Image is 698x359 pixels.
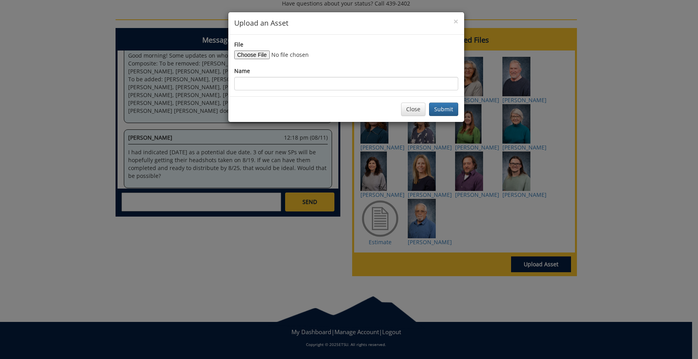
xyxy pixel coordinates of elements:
span: × [454,16,458,27]
h4: Upload an Asset [234,18,458,28]
button: Submit [429,103,458,116]
label: File [234,41,243,49]
button: Close [454,17,458,26]
button: Close [401,103,426,116]
label: Name [234,67,250,75]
